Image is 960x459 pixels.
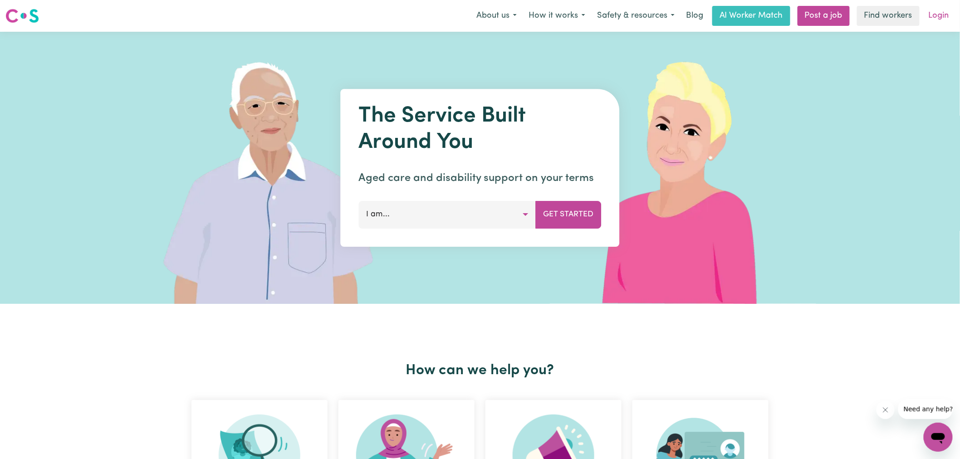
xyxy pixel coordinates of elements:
button: How it works [523,6,591,25]
a: Careseekers logo [5,5,39,26]
button: Get Started [536,201,602,228]
button: About us [470,6,523,25]
a: AI Worker Match [712,6,790,26]
iframe: Close message [877,401,895,419]
h2: How can we help you? [186,362,774,379]
a: Login [923,6,955,26]
p: Aged care and disability support on your terms [359,170,602,186]
button: I am... [359,201,536,228]
button: Safety & resources [591,6,681,25]
a: Blog [681,6,709,26]
a: Post a job [798,6,850,26]
span: Need any help? [5,6,55,14]
img: Careseekers logo [5,8,39,24]
iframe: Message from company [898,399,953,419]
a: Find workers [857,6,920,26]
h1: The Service Built Around You [359,103,602,156]
iframe: Button to launch messaging window [924,423,953,452]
